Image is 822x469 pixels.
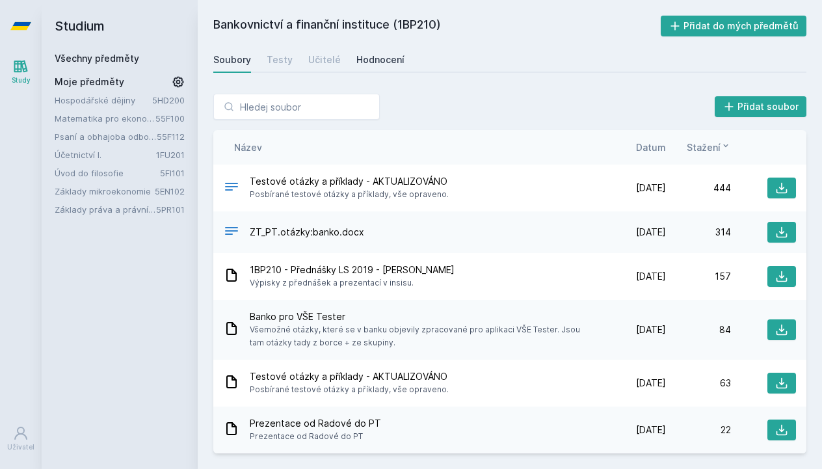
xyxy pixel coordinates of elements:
[636,377,666,390] span: [DATE]
[636,181,666,194] span: [DATE]
[666,270,731,283] div: 157
[250,175,449,188] span: Testové otázky a příklady - AKTUALIZOVÁNO
[12,75,31,85] div: Study
[267,53,293,66] div: Testy
[250,370,449,383] span: Testové otázky a příklady - AKTUALIZOVÁNO
[666,423,731,436] div: 22
[55,185,155,198] a: Základy mikroekonomie
[55,112,155,125] a: Matematika pro ekonomy (Matematika A)
[250,226,364,239] span: ZT_PT.otázky:banko.docx
[55,94,152,107] a: Hospodářské dějiny
[250,263,455,276] span: 1BP210 - Přednášky LS 2019 - [PERSON_NAME]
[666,323,731,336] div: 84
[356,53,404,66] div: Hodnocení
[308,47,341,73] a: Učitelé
[3,419,39,459] a: Uživatel
[55,203,156,216] a: Základy práva a právní nauky
[7,442,34,452] div: Uživatel
[250,310,596,323] span: Banko pro VŠE Tester
[156,204,185,215] a: 5PR101
[250,430,381,443] span: Prezentace od Radové do PT
[224,223,239,242] div: DOCX
[636,226,666,239] span: [DATE]
[250,323,596,349] span: Všemožné otázky, které se v banku objevily zpracované pro aplikaci VŠE Tester. Jsou tam otázky ta...
[55,167,160,180] a: Úvod do filosofie
[156,150,185,160] a: 1FU201
[213,16,661,36] h2: Bankovnictví a finanční instituce (1BP210)
[250,383,449,396] span: Posbírané testové otázky a příklady, vše opraveno.
[234,141,262,154] button: Název
[3,52,39,92] a: Study
[55,148,156,161] a: Účetnictví I.
[356,47,404,73] a: Hodnocení
[666,181,731,194] div: 444
[157,131,185,142] a: 55F112
[55,75,124,88] span: Moje předměty
[55,130,157,143] a: Psaní a obhajoba odborné práce
[661,16,807,36] button: Přidat do mých předmětů
[250,276,455,289] span: Výpisky z přednášek a prezentací v insisu.
[213,94,380,120] input: Hledej soubor
[160,168,185,178] a: 5FI101
[250,188,449,201] span: Posbírané testové otázky a příklady, vše opraveno.
[666,226,731,239] div: 314
[308,53,341,66] div: Učitelé
[55,53,139,64] a: Všechny předměty
[213,47,251,73] a: Soubory
[666,377,731,390] div: 63
[687,141,731,154] button: Stažení
[250,417,381,430] span: Prezentace od Radové do PT
[715,96,807,117] button: Přidat soubor
[687,141,721,154] span: Stažení
[636,423,666,436] span: [DATE]
[155,113,185,124] a: 55F100
[636,141,666,154] button: Datum
[152,95,185,105] a: 5HD200
[224,179,239,198] div: .PDF
[636,270,666,283] span: [DATE]
[636,323,666,336] span: [DATE]
[155,186,185,196] a: 5EN102
[213,53,251,66] div: Soubory
[267,47,293,73] a: Testy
